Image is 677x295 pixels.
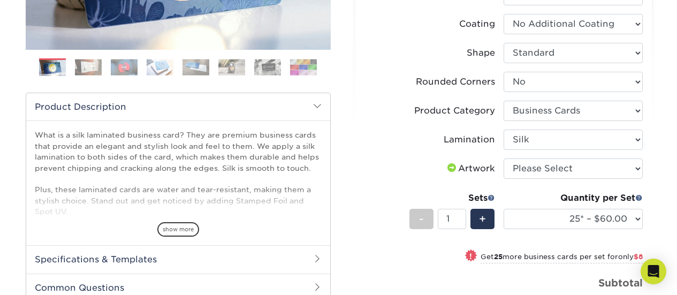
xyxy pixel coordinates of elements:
div: Artwork [445,162,495,175]
img: Business Cards 07 [254,59,281,75]
div: Quantity per Set [504,192,643,205]
h2: Specifications & Templates [26,245,330,273]
span: ! [469,251,472,262]
span: - [419,211,424,227]
div: Open Intercom Messenger [641,259,666,284]
span: $8 [634,253,643,261]
div: Coating [459,18,495,31]
img: Business Cards 04 [147,59,173,75]
img: Business Cards 08 [290,59,317,75]
span: + [479,211,486,227]
strong: 25 [494,253,503,261]
h2: Product Description [26,93,330,120]
small: Get more business cards per set for [481,253,643,263]
div: Rounded Corners [416,75,495,88]
span: show more [157,222,199,237]
img: Business Cards 01 [39,55,66,81]
div: Sets [409,192,495,205]
div: Product Category [414,104,495,117]
div: Shape [467,47,495,59]
strong: Subtotal [598,277,643,289]
img: Business Cards 05 [182,59,209,75]
span: only [618,253,643,261]
img: Business Cards 06 [218,59,245,75]
img: Business Cards 02 [75,59,102,75]
div: Lamination [444,133,495,146]
img: Business Cards 03 [111,59,138,75]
